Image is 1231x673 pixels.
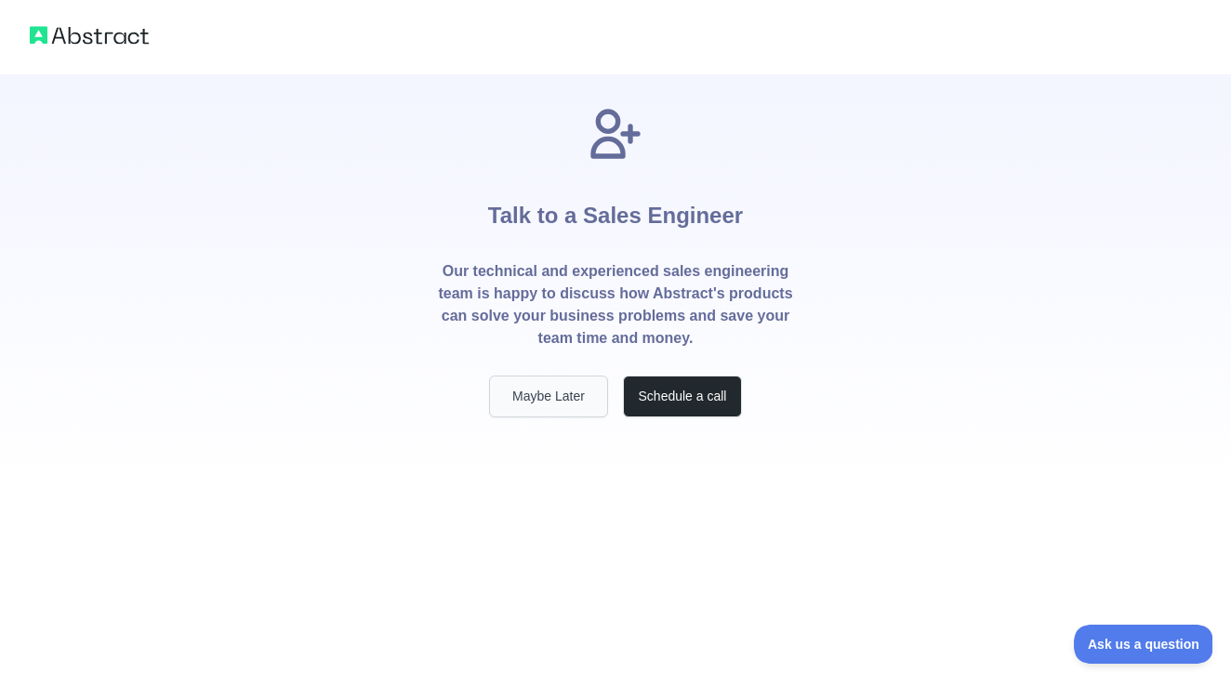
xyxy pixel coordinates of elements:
iframe: Toggle Customer Support [1074,625,1212,664]
button: Schedule a call [623,376,742,417]
img: Abstract logo [30,22,149,48]
h1: Talk to a Sales Engineer [488,164,743,260]
p: Our technical and experienced sales engineering team is happy to discuss how Abstract's products ... [437,260,794,350]
button: Maybe Later [489,376,608,417]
